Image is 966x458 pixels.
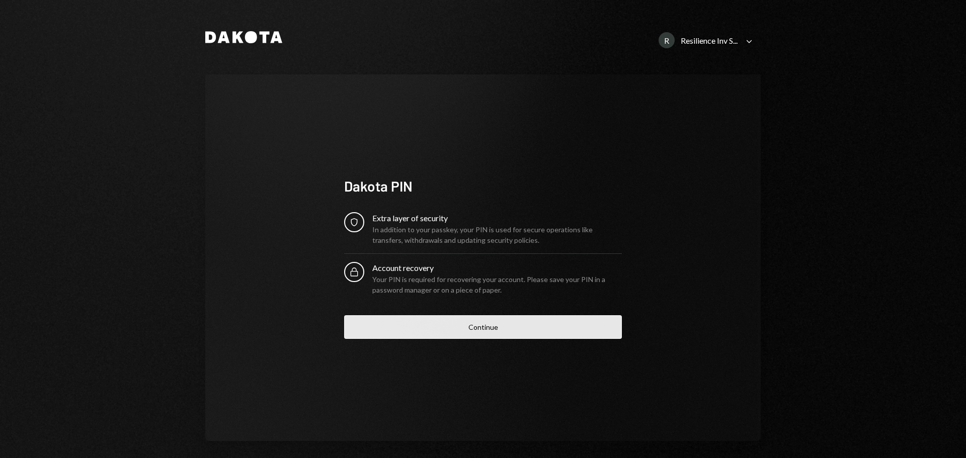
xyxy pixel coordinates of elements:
button: Continue [344,315,622,339]
div: Resilience Inv S... [681,36,738,45]
div: Account recovery [372,262,622,274]
div: R [659,32,675,48]
div: Extra layer of security [372,212,622,224]
div: Dakota PIN [344,176,622,196]
div: In addition to your passkey, your PIN is used for secure operations like transfers, withdrawals a... [372,224,622,245]
div: Your PIN is required for recovering your account. Please save your PIN in a password manager or o... [372,274,622,295]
